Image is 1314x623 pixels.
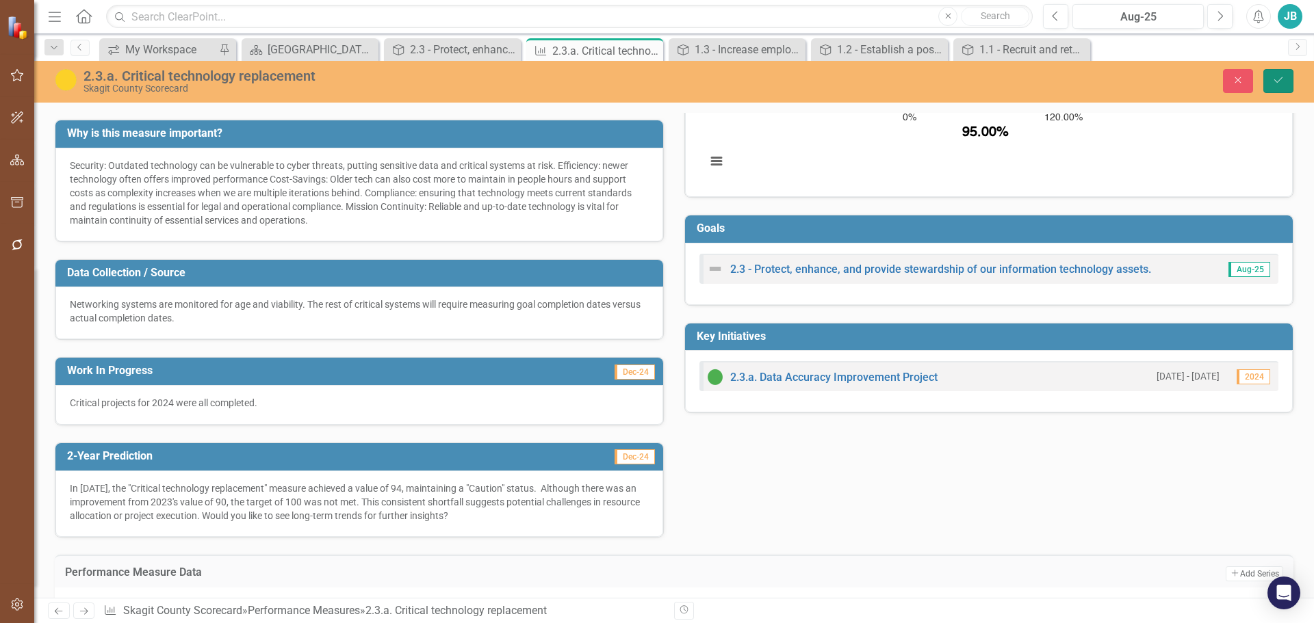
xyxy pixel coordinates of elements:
span: 2024 [1237,369,1270,384]
div: 2.3.a. Critical technology replacement [83,68,753,83]
button: View chart menu, Chart [707,152,726,171]
p: Critical projects for 2024 were all completed. [70,396,649,410]
img: Caution [55,69,77,91]
img: On Target [707,369,723,385]
span: Aug-25 [1228,262,1270,277]
text: 120.00% [1044,113,1083,122]
span: Search [981,10,1010,21]
text: 95.00% [962,126,1009,140]
a: Performance Measures [248,604,360,617]
a: 2.3.a. Data Accuracy Improvement Project [730,371,938,384]
text: 0% [903,113,916,122]
a: 1.3 - Increase employee collaboration, knowledge, skills & abilities. [672,41,802,58]
h3: 2-Year Prediction [67,450,463,462]
a: 2.3 - Protect, enhance, and provide stewardship of our information technology assets. [730,263,1151,276]
a: [GEOGRAPHIC_DATA] Page [245,41,375,58]
div: Skagit County Scorecard [83,83,753,94]
a: My Workspace [103,41,216,58]
div: 1.3 - Increase employee collaboration, knowledge, skills & abilities. [695,41,802,58]
div: » » [103,603,664,619]
div: 2.3 - Protect, enhance, and provide stewardship of our information technology assets. [410,41,517,58]
h3: Data Collection / Source [67,267,656,279]
div: My Workspace [125,41,216,58]
button: Search [961,7,1029,26]
div: 1.1 - Recruit and retain a strong and engaged workforce. [979,41,1087,58]
span: Dec-24 [615,364,655,380]
img: Not Defined [707,261,723,277]
a: 1.1 - Recruit and retain a strong and engaged workforce. [957,41,1087,58]
div: Open Intercom Messenger [1267,576,1300,609]
input: Search ClearPoint... [106,5,1033,29]
h3: Why is this measure important? [67,127,656,140]
h3: Work In Progress [67,364,463,377]
h3: Key Initiatives [697,330,1286,343]
button: JB [1278,4,1302,29]
button: Add Series [1226,566,1283,581]
small: [DATE] - [DATE] [1157,370,1220,383]
div: 1.2 - Establish a positive workplace culture and enhance employee belonging and satisfaction. [837,41,944,58]
h3: Performance Measure Data [65,566,922,579]
div: Networking systems are monitored for age and viability. The rest of critical systems will require... [70,297,649,325]
a: 2.3 - Protect, enhance, and provide stewardship of our information technology assets. [387,41,517,58]
a: 1.2 - Establish a positive workplace culture and enhance employee belonging and satisfaction. [814,41,944,58]
a: Skagit County Scorecard [123,604,242,617]
img: ClearPoint Strategy [7,16,31,40]
button: Aug-25 [1072,4,1204,29]
div: 2.3.a. Critical technology replacement [365,604,547,617]
span: Dec-24 [615,449,655,464]
p: In [DATE], the "Critical technology replacement" measure achieved a value of 94, maintaining a "C... [70,481,649,522]
div: [GEOGRAPHIC_DATA] Page [268,41,375,58]
div: 2.3.a. Critical technology replacement [552,42,660,59]
div: Security: Outdated technology can be vulnerable to cyber threats, putting sensitive data and crit... [70,159,649,227]
h3: Goals [697,222,1286,235]
div: Aug-25 [1077,9,1199,25]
